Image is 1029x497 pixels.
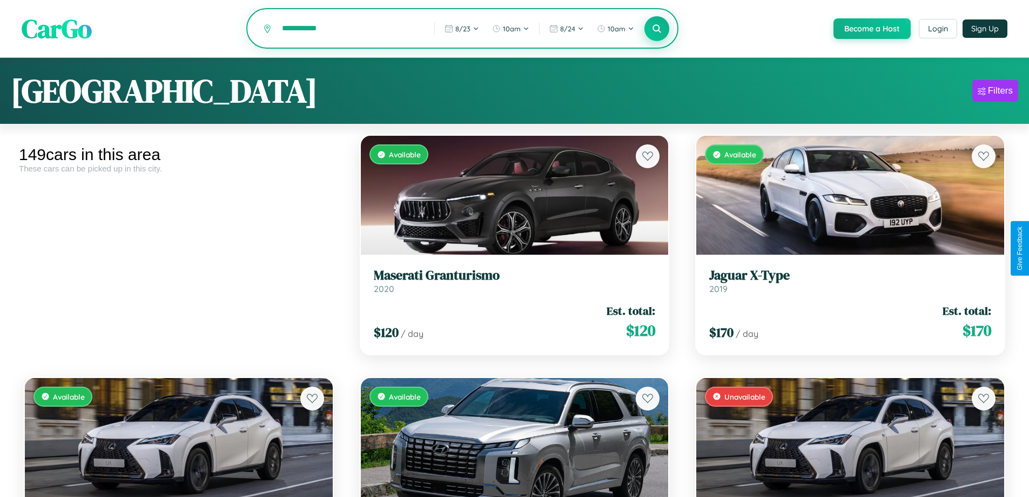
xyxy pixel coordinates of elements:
[401,328,423,339] span: / day
[544,20,589,37] button: 8/24
[19,145,339,164] div: 149 cars in this area
[736,328,758,339] span: / day
[374,268,656,294] a: Maserati Granturismo2020
[607,303,655,319] span: Est. total:
[374,283,394,294] span: 2020
[963,320,991,341] span: $ 170
[709,283,728,294] span: 2019
[919,19,957,38] button: Login
[833,18,911,39] button: Become a Host
[19,164,339,173] div: These cars can be picked up in this city.
[709,323,734,341] span: $ 170
[626,320,655,341] span: $ 120
[963,19,1007,38] button: Sign Up
[709,268,991,283] h3: Jaguar X-Type
[608,24,626,33] span: 10am
[53,392,85,401] span: Available
[1016,227,1024,270] div: Give Feedback
[709,268,991,294] a: Jaguar X-Type2019
[374,323,399,341] span: $ 120
[972,80,1018,102] button: Filters
[439,20,485,37] button: 8/23
[724,392,765,401] span: Unavailable
[988,85,1013,96] div: Filters
[11,69,318,113] h1: [GEOGRAPHIC_DATA]
[503,24,521,33] span: 10am
[455,24,470,33] span: 8 / 23
[374,268,656,283] h3: Maserati Granturismo
[943,303,991,319] span: Est. total:
[724,150,756,159] span: Available
[487,20,535,37] button: 10am
[22,11,92,47] span: CarGo
[389,392,421,401] span: Available
[591,20,640,37] button: 10am
[389,150,421,159] span: Available
[560,24,575,33] span: 8 / 24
